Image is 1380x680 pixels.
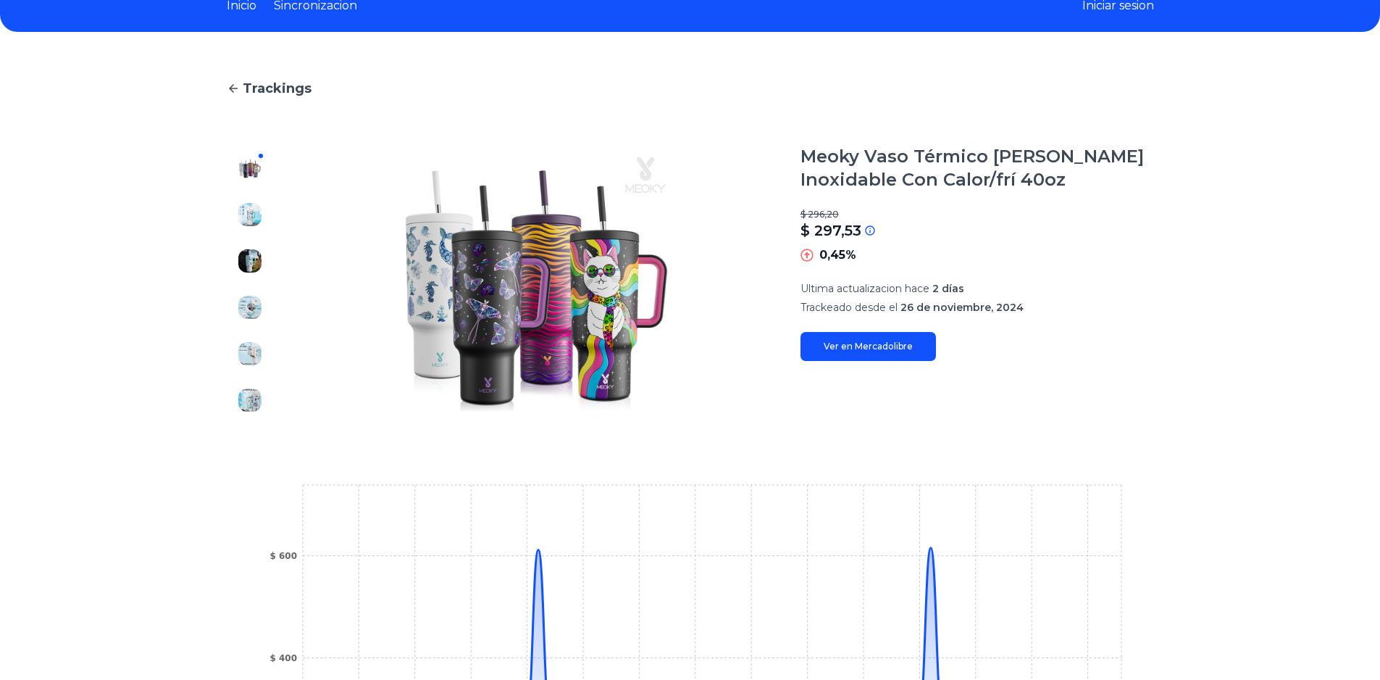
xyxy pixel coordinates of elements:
span: Ultima actualizacion hace [800,282,929,295]
a: Trackings [227,78,1154,99]
img: Meoky Vaso Térmico De Acero Inoxidable Con Calor/frí 40oz [238,203,262,226]
img: Meoky Vaso Térmico De Acero Inoxidable Con Calor/frí 40oz [302,145,771,423]
img: Meoky Vaso Térmico De Acero Inoxidable Con Calor/frí 40oz [238,342,262,365]
tspan: $ 600 [269,551,297,561]
img: Meoky Vaso Térmico De Acero Inoxidable Con Calor/frí 40oz [238,296,262,319]
img: Meoky Vaso Térmico De Acero Inoxidable Con Calor/frí 40oz [238,389,262,412]
span: 2 días [932,282,964,295]
img: Meoky Vaso Térmico De Acero Inoxidable Con Calor/frí 40oz [238,249,262,273]
a: Ver en Mercadolibre [800,332,936,361]
p: $ 296,20 [800,209,1154,220]
tspan: $ 400 [269,653,297,663]
p: 0,45% [819,246,856,264]
p: $ 297,53 [800,220,861,241]
img: Meoky Vaso Térmico De Acero Inoxidable Con Calor/frí 40oz [238,157,262,180]
span: Trackeado desde el [800,301,898,314]
h1: Meoky Vaso Térmico [PERSON_NAME] Inoxidable Con Calor/frí 40oz [800,145,1154,191]
span: 26 de noviembre, 2024 [900,301,1024,314]
span: Trackings [243,78,311,99]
